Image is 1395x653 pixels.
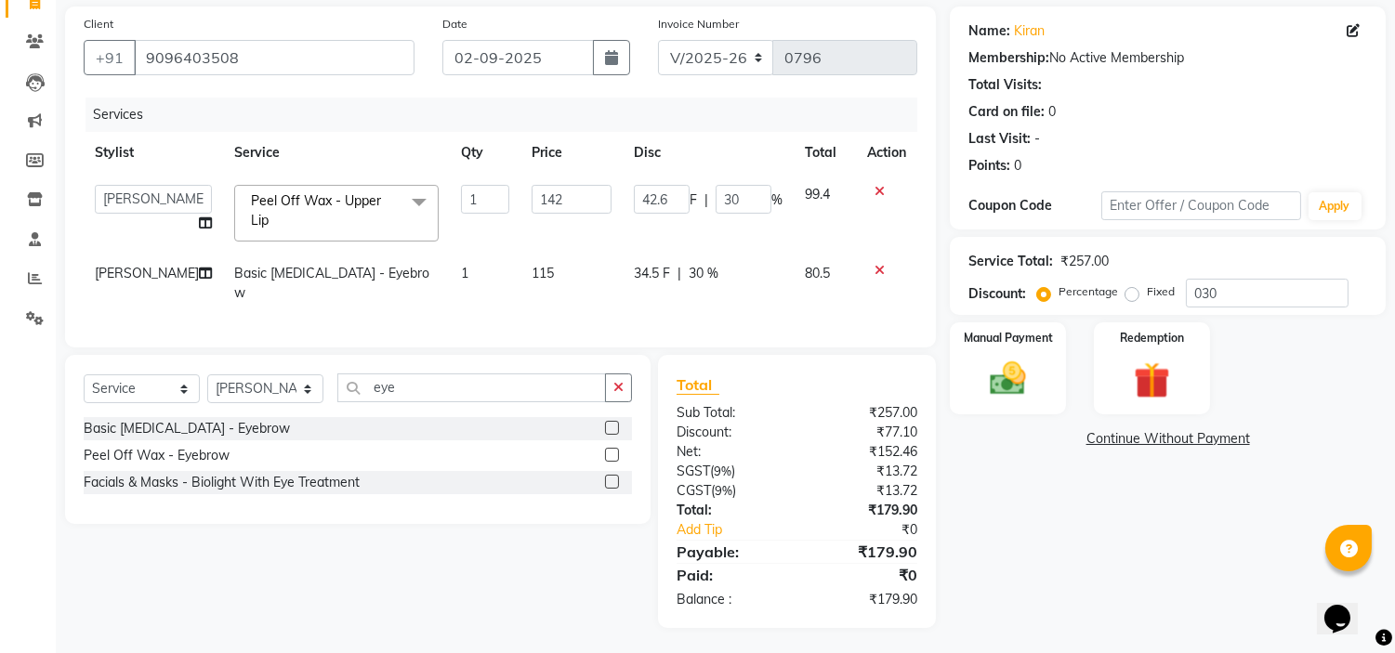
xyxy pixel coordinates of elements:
input: Search by Name/Mobile/Email/Code [134,40,415,75]
input: Enter Offer / Coupon Code [1101,191,1300,220]
span: CGST [677,482,711,499]
span: Total [677,375,719,395]
img: _gift.svg [1123,358,1181,403]
span: Peel Off Wax - Upper Lip [251,192,381,229]
a: x [269,212,277,229]
div: ₹179.90 [797,541,932,563]
div: ₹77.10 [797,423,932,442]
div: ₹179.90 [797,501,932,520]
div: Coupon Code [968,196,1101,215]
label: Fixed [1147,283,1175,300]
div: No Active Membership [968,48,1367,68]
div: Total Visits: [968,75,1042,95]
span: 80.5 [805,265,830,281]
div: Basic [MEDICAL_DATA] - Eyebrow [84,419,290,438]
div: Peel Off Wax - Eyebrow [84,446,230,465]
span: | [704,190,708,210]
span: 115 [532,265,554,281]
label: Redemption [1120,330,1184,346]
div: ₹179.90 [797,590,932,609]
label: Invoice Number [658,16,739,33]
a: Kiran [1014,21,1045,41]
th: Price [520,132,623,174]
img: _cash.svg [979,358,1037,399]
div: Payable: [663,541,797,563]
th: Qty [450,132,520,174]
label: Client [84,16,113,33]
div: Service Total: [968,252,1053,271]
span: Basic [MEDICAL_DATA] - Eyebrow [234,265,429,301]
div: Services [86,98,931,132]
th: Action [856,132,917,174]
label: Percentage [1059,283,1118,300]
button: Apply [1309,192,1362,220]
span: [PERSON_NAME] [95,265,199,281]
label: Manual Payment [964,330,1053,346]
span: 34.5 F [634,264,670,283]
div: ₹257.00 [797,403,932,423]
div: 0 [1048,102,1056,122]
div: Name: [968,21,1010,41]
span: SGST [677,463,710,479]
div: Paid: [663,564,797,586]
div: Facials & Masks - Biolight With Eye Treatment [84,473,360,492]
div: ( ) [663,462,797,481]
th: Disc [623,132,794,174]
div: Last Visit: [968,129,1031,149]
th: Service [223,132,450,174]
div: ₹0 [797,564,932,586]
div: Sub Total: [663,403,797,423]
span: 1 [461,265,468,281]
div: - [1034,129,1040,149]
span: F [690,190,697,210]
button: +91 [84,40,136,75]
div: ₹13.72 [797,462,932,481]
span: 9% [714,464,731,478]
div: ( ) [663,481,797,501]
span: | [678,264,681,283]
a: Continue Without Payment [954,429,1382,449]
div: 0 [1014,156,1021,176]
div: ₹13.72 [797,481,932,501]
a: Add Tip [663,520,820,540]
span: 99.4 [805,186,830,202]
th: Total [794,132,856,174]
span: 9% [715,483,732,498]
iframe: chat widget [1317,579,1376,634]
div: Discount: [663,423,797,442]
div: Total: [663,501,797,520]
div: ₹257.00 [1060,252,1109,271]
div: ₹152.46 [797,442,932,462]
div: Points: [968,156,1010,176]
span: 30 % [689,264,718,283]
div: Balance : [663,590,797,609]
div: ₹0 [820,520,932,540]
div: Card on file: [968,102,1045,122]
div: Net: [663,442,797,462]
div: Discount: [968,284,1026,304]
span: % [771,190,783,210]
th: Stylist [84,132,223,174]
label: Date [442,16,467,33]
div: Membership: [968,48,1049,68]
input: Search or Scan [337,373,606,402]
